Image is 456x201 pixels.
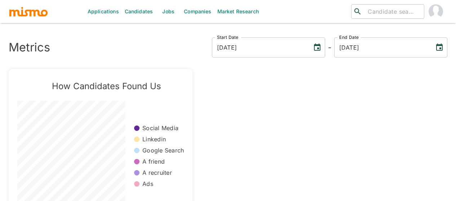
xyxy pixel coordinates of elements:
[328,42,331,53] h6: -
[365,6,421,17] input: Candidate search
[212,37,307,58] input: MM/DD/YYYY
[432,40,447,55] button: Choose date, selected date is Sep 5, 2025
[142,169,172,177] p: A recruiter
[29,81,184,92] h5: How Candidates Found Us
[310,40,324,55] button: Choose date, selected date is Sep 5, 2022
[9,41,50,54] h3: Metrics
[142,146,184,155] p: Google Search
[142,135,166,143] p: Linkedin
[142,180,153,188] p: Ads
[142,124,178,132] p: Social Media
[429,4,443,19] img: Maia Reyes
[142,157,165,166] p: A friend
[334,37,429,58] input: MM/DD/YYYY
[339,34,359,40] label: End Date
[9,6,48,17] img: logo
[217,34,239,40] label: Start Date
